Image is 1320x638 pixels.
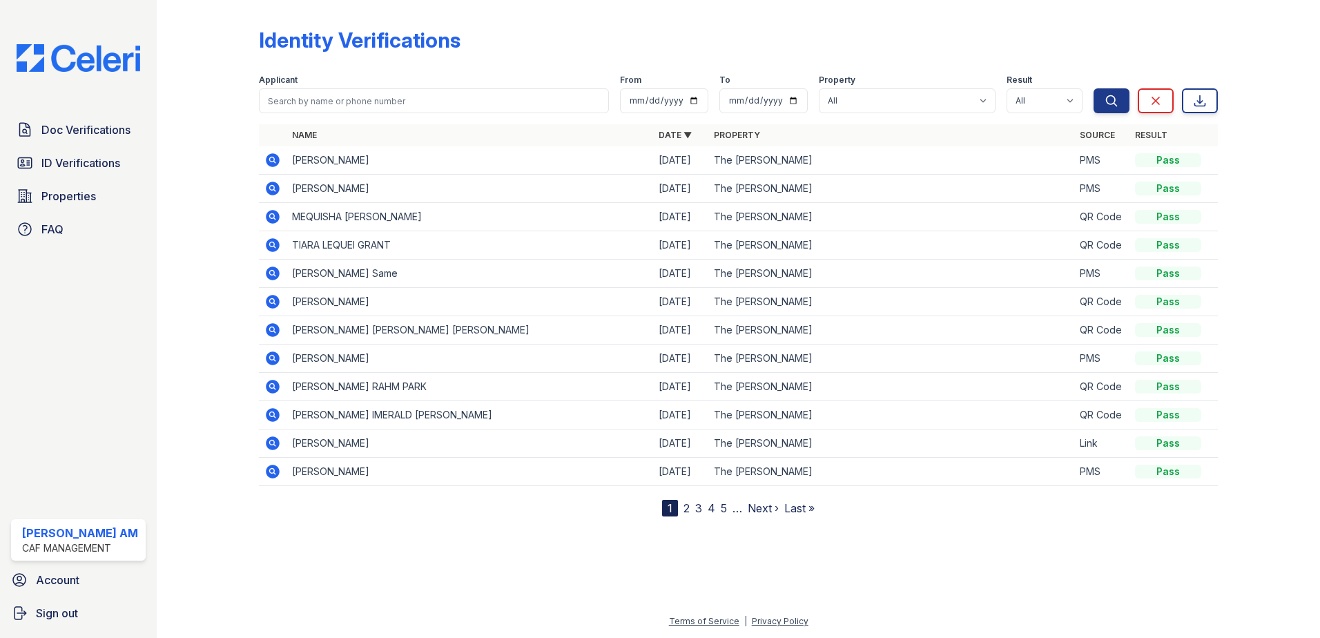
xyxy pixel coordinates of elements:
td: [PERSON_NAME] IMERALD [PERSON_NAME] [287,401,653,429]
td: The [PERSON_NAME] [708,288,1075,316]
span: ID Verifications [41,155,120,171]
td: The [PERSON_NAME] [708,316,1075,345]
div: Pass [1135,408,1201,422]
td: [PERSON_NAME] [PERSON_NAME] [PERSON_NAME] [287,316,653,345]
a: 3 [695,501,702,515]
td: QR Code [1074,231,1129,260]
a: Terms of Service [669,616,739,626]
a: Result [1135,130,1167,140]
td: TIARA LEQUEI GRANT [287,231,653,260]
div: Pass [1135,238,1201,252]
label: From [620,75,641,86]
a: Sign out [6,599,151,627]
td: The [PERSON_NAME] [708,203,1075,231]
div: Pass [1135,210,1201,224]
td: [PERSON_NAME] RAHM PARK [287,373,653,401]
label: To [719,75,730,86]
td: PMS [1074,146,1129,175]
span: Properties [41,188,96,204]
td: QR Code [1074,373,1129,401]
div: | [744,616,747,626]
td: [DATE] [653,373,708,401]
div: Identity Verifications [259,28,460,52]
div: CAF Management [22,541,138,555]
td: [DATE] [653,175,708,203]
a: ID Verifications [11,149,146,177]
td: [DATE] [653,429,708,458]
a: 4 [708,501,715,515]
td: [DATE] [653,260,708,288]
td: [PERSON_NAME] [287,288,653,316]
div: Pass [1135,182,1201,195]
label: Applicant [259,75,298,86]
a: Doc Verifications [11,116,146,144]
td: The [PERSON_NAME] [708,345,1075,373]
a: 5 [721,501,727,515]
input: Search by name or phone number [259,88,609,113]
a: Property [714,130,760,140]
div: Pass [1135,153,1201,167]
a: Date ▼ [659,130,692,140]
td: [DATE] [653,458,708,486]
a: Properties [11,182,146,210]
td: [DATE] [653,203,708,231]
div: Pass [1135,351,1201,365]
td: The [PERSON_NAME] [708,260,1075,288]
td: [DATE] [653,146,708,175]
td: QR Code [1074,401,1129,429]
td: PMS [1074,175,1129,203]
td: QR Code [1074,203,1129,231]
span: FAQ [41,221,64,238]
div: [PERSON_NAME] AM [22,525,138,541]
td: [DATE] [653,401,708,429]
td: [DATE] [653,231,708,260]
td: [PERSON_NAME] [287,345,653,373]
td: The [PERSON_NAME] [708,429,1075,458]
td: The [PERSON_NAME] [708,146,1075,175]
a: Account [6,566,151,594]
td: The [PERSON_NAME] [708,458,1075,486]
a: Source [1080,130,1115,140]
div: Pass [1135,436,1201,450]
td: [PERSON_NAME] [287,175,653,203]
div: Pass [1135,295,1201,309]
td: [DATE] [653,316,708,345]
td: [DATE] [653,288,708,316]
td: Link [1074,429,1129,458]
td: The [PERSON_NAME] [708,175,1075,203]
a: Name [292,130,317,140]
a: Privacy Policy [752,616,808,626]
div: 1 [662,500,678,516]
td: [PERSON_NAME] [287,429,653,458]
td: [DATE] [653,345,708,373]
img: CE_Logo_Blue-a8612792a0a2168367f1c8372b55b34899dd931a85d93a1a3d3e32e68fde9ad4.png [6,44,151,72]
td: QR Code [1074,288,1129,316]
td: The [PERSON_NAME] [708,231,1075,260]
div: Pass [1135,380,1201,394]
td: [PERSON_NAME] Same [287,260,653,288]
td: The [PERSON_NAME] [708,373,1075,401]
label: Property [819,75,855,86]
span: Account [36,572,79,588]
label: Result [1007,75,1032,86]
span: Sign out [36,605,78,621]
a: 2 [683,501,690,515]
a: FAQ [11,215,146,243]
td: MEQUISHA [PERSON_NAME] [287,203,653,231]
div: Pass [1135,267,1201,280]
a: Last » [784,501,815,515]
td: The [PERSON_NAME] [708,401,1075,429]
td: QR Code [1074,316,1129,345]
td: [PERSON_NAME] [287,146,653,175]
a: Next › [748,501,779,515]
span: … [732,500,742,516]
td: PMS [1074,260,1129,288]
span: Doc Verifications [41,122,130,138]
div: Pass [1135,465,1201,478]
td: PMS [1074,345,1129,373]
td: PMS [1074,458,1129,486]
td: [PERSON_NAME] [287,458,653,486]
div: Pass [1135,323,1201,337]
